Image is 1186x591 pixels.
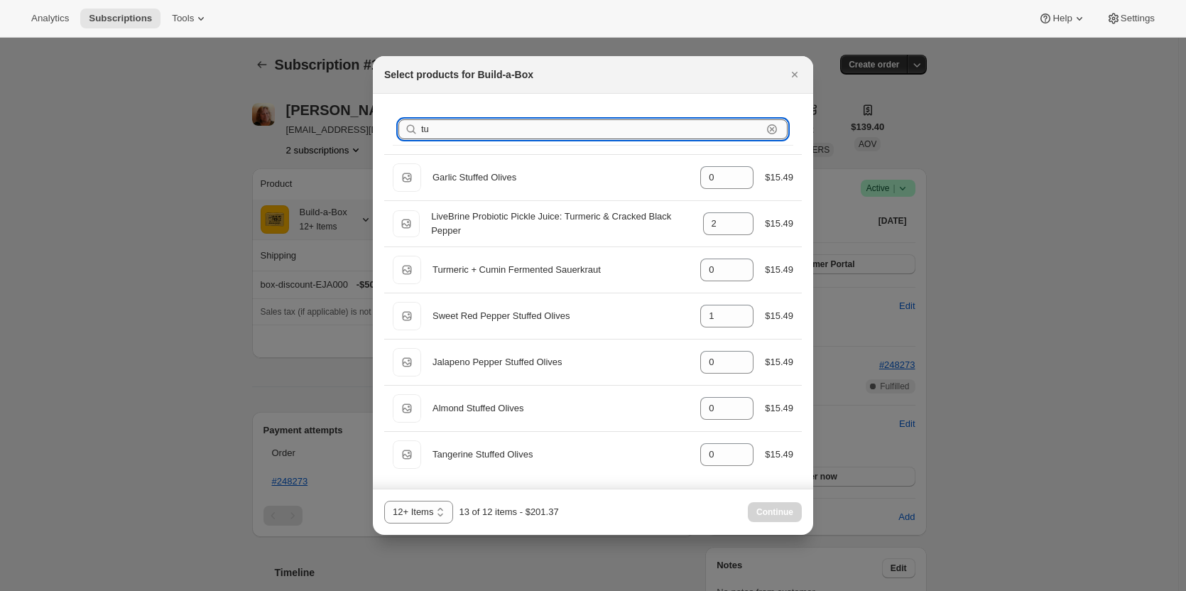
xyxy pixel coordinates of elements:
[384,67,533,82] h2: Select products for Build-a-Box
[1098,9,1163,28] button: Settings
[765,170,793,185] div: $15.49
[1052,13,1072,24] span: Help
[431,210,691,238] div: LiveBrine Probiotic Pickle Juice: Turmeric & Cracked Black Pepper
[432,355,689,369] div: Jalapeno Pepper Stuffed Olives
[432,309,689,323] div: Sweet Red Pepper Stuffed Olives
[765,309,793,323] div: $15.49
[765,217,793,231] div: $15.49
[459,505,558,519] div: 13 of 12 items - $201.37
[1030,9,1094,28] button: Help
[80,9,161,28] button: Subscriptions
[765,401,793,416] div: $15.49
[765,448,793,462] div: $15.49
[765,122,779,136] button: Clear
[765,355,793,369] div: $15.49
[163,9,217,28] button: Tools
[172,13,194,24] span: Tools
[432,170,689,185] div: Garlic Stuffed Olives
[785,65,805,85] button: Close
[1121,13,1155,24] span: Settings
[421,119,762,139] input: Search products
[432,263,689,277] div: Turmeric + Cumin Fermented Sauerkraut
[89,13,152,24] span: Subscriptions
[23,9,77,28] button: Analytics
[765,263,793,277] div: $15.49
[31,13,69,24] span: Analytics
[432,401,689,416] div: Almond Stuffed Olives
[432,448,689,462] div: Tangerine Stuffed Olives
